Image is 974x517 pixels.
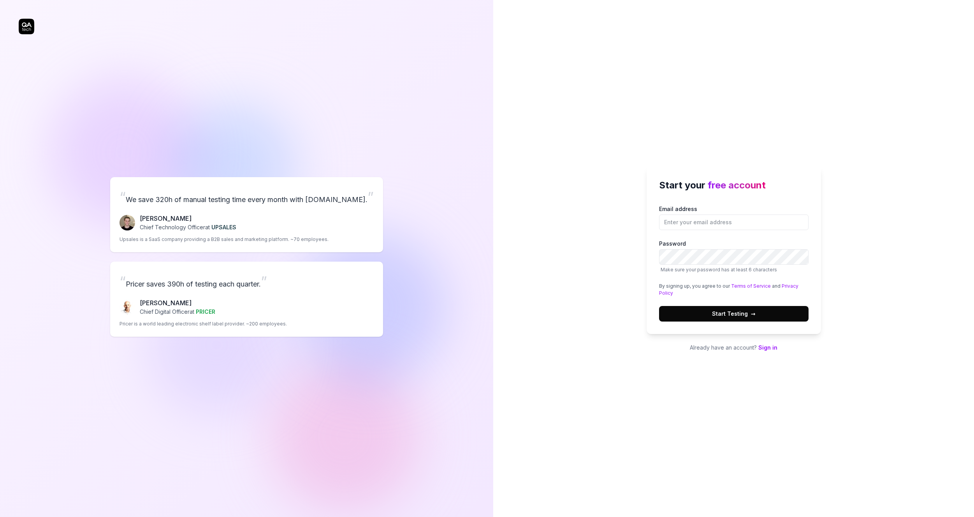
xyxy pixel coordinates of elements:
[659,215,809,230] input: Email address
[659,306,809,322] button: Start Testing→
[140,223,236,231] p: Chief Technology Officer at
[661,267,777,273] span: Make sure your password has at least 6 characters
[120,236,329,243] p: Upsales is a SaaS company providing a B2B sales and marketing platform. ~70 employees.
[140,308,215,316] p: Chief Digital Officer at
[120,273,126,290] span: “
[120,188,126,206] span: “
[659,239,809,273] label: Password
[659,178,809,192] h2: Start your
[120,186,374,208] p: We save 320h of manual testing time every month with [DOMAIN_NAME].
[659,283,809,297] div: By signing up, you agree to our and
[140,214,236,223] p: [PERSON_NAME]
[261,273,267,290] span: ”
[659,249,809,265] input: PasswordMake sure your password has at least 6 characters
[731,283,771,289] a: Terms of Service
[110,177,383,252] a: “We save 320h of manual testing time every month with [DOMAIN_NAME].”Fredrik Seidl[PERSON_NAME]Ch...
[120,271,374,292] p: Pricer saves 390h of testing each quarter.
[708,179,766,191] span: free account
[120,320,287,327] p: Pricer is a world leading electronic shelf label provider. ~200 employees.
[211,224,236,230] span: UPSALES
[751,309,756,318] span: →
[659,283,798,296] a: Privacy Policy
[120,215,135,230] img: Fredrik Seidl
[367,188,374,206] span: ”
[196,308,215,315] span: PRICER
[140,298,215,308] p: [PERSON_NAME]
[647,343,821,352] p: Already have an account?
[120,299,135,315] img: Chris Chalkitis
[712,309,756,318] span: Start Testing
[659,205,809,230] label: Email address
[110,262,383,337] a: “Pricer saves 390h of testing each quarter.”Chris Chalkitis[PERSON_NAME]Chief Digital Officerat P...
[758,344,777,351] a: Sign in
